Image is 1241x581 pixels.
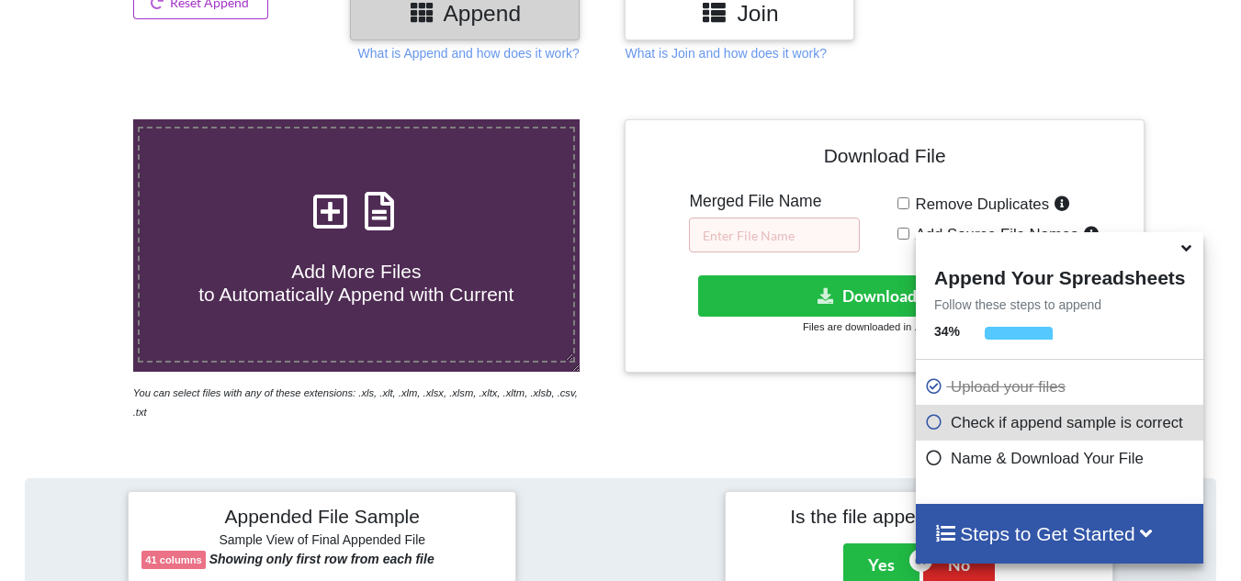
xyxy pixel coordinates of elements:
p: Check if append sample is correct [925,411,1199,434]
h4: Is the file appended correctly? [739,505,1100,528]
h4: Steps to Get Started [934,522,1185,545]
b: Showing only first row from each file [209,552,434,566]
b: 41 columns [145,554,202,565]
h4: Download File [638,133,1130,185]
h4: Append Your Spreadsheets [916,262,1203,289]
p: What is Join and how does it work? [625,44,826,62]
span: Add More Files to Automatically Append with Current [198,261,513,305]
h5: Merged File Name [689,192,860,211]
h4: Appended File Sample [141,505,502,531]
i: You can select files with any of these extensions: .xls, .xlt, .xlm, .xlsx, .xlsm, .xltx, .xltm, ... [133,387,578,418]
button: Download File [698,275,1067,317]
p: Upload your files [925,375,1199,398]
h6: Sample View of Final Appended File [141,532,502,551]
span: Remove Duplicates [909,196,1050,213]
p: Name & Download Your File [925,447,1199,470]
p: What is Append and how does it work? [358,44,580,62]
small: Files are downloaded in .xlsx format [803,321,966,332]
b: 34 % [934,324,960,339]
input: Enter File Name [689,218,860,252]
p: Follow these steps to append [916,296,1203,314]
span: Add Source File Names [909,226,1078,243]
